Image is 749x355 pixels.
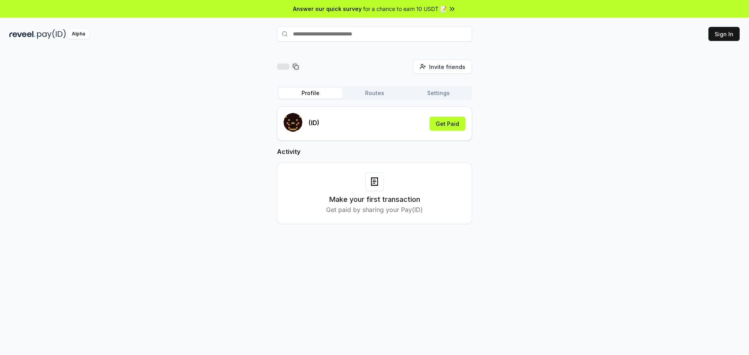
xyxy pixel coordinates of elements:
[277,147,472,156] h2: Activity
[293,5,362,13] span: Answer our quick survey
[430,117,465,131] button: Get Paid
[9,29,35,39] img: reveel_dark
[309,118,319,127] p: (ID)
[413,60,472,74] button: Invite friends
[429,63,465,71] span: Invite friends
[329,194,420,205] h3: Make your first transaction
[326,205,423,214] p: Get paid by sharing your Pay(ID)
[708,27,740,41] button: Sign In
[343,88,406,99] button: Routes
[67,29,89,39] div: Alpha
[406,88,470,99] button: Settings
[279,88,343,99] button: Profile
[363,5,447,13] span: for a chance to earn 10 USDT 📝
[37,29,66,39] img: pay_id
